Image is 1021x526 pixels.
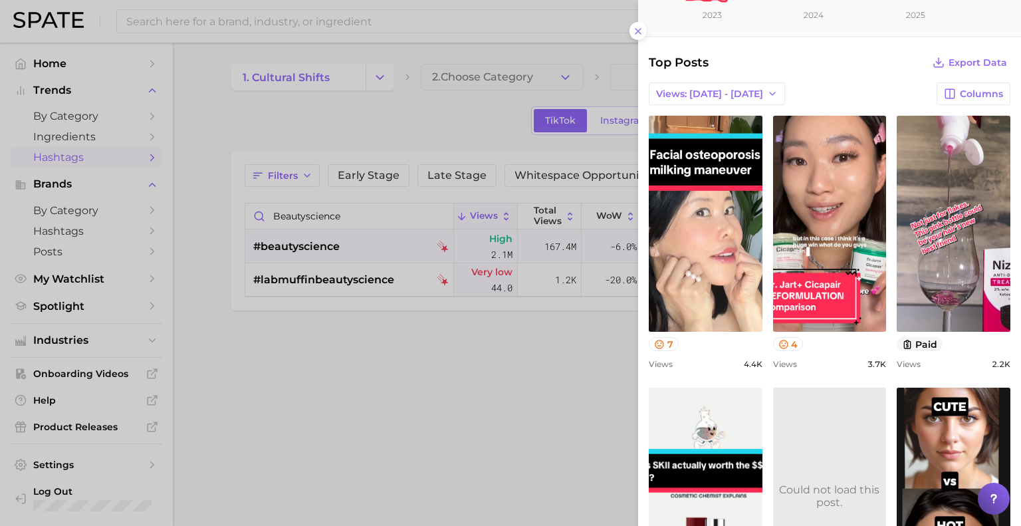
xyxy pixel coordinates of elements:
tspan: 2023 [703,10,722,20]
span: 3.7k [867,359,886,369]
button: Export Data [929,53,1010,72]
span: Columns [960,88,1003,100]
span: Views [773,359,797,369]
button: 7 [649,337,679,351]
button: paid [897,337,943,351]
button: Columns [937,82,1010,105]
span: 4.4k [744,359,762,369]
span: Views: [DATE] - [DATE] [656,88,763,100]
tspan: 2024 [804,10,824,20]
span: Export Data [949,57,1007,68]
button: Views: [DATE] - [DATE] [649,82,785,105]
button: 4 [773,337,804,351]
span: Views [897,359,921,369]
span: 2.2k [992,359,1010,369]
span: Views [649,359,673,369]
div: Could not load this post. [773,483,887,509]
tspan: 2025 [906,10,925,20]
span: Top Posts [649,53,709,72]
